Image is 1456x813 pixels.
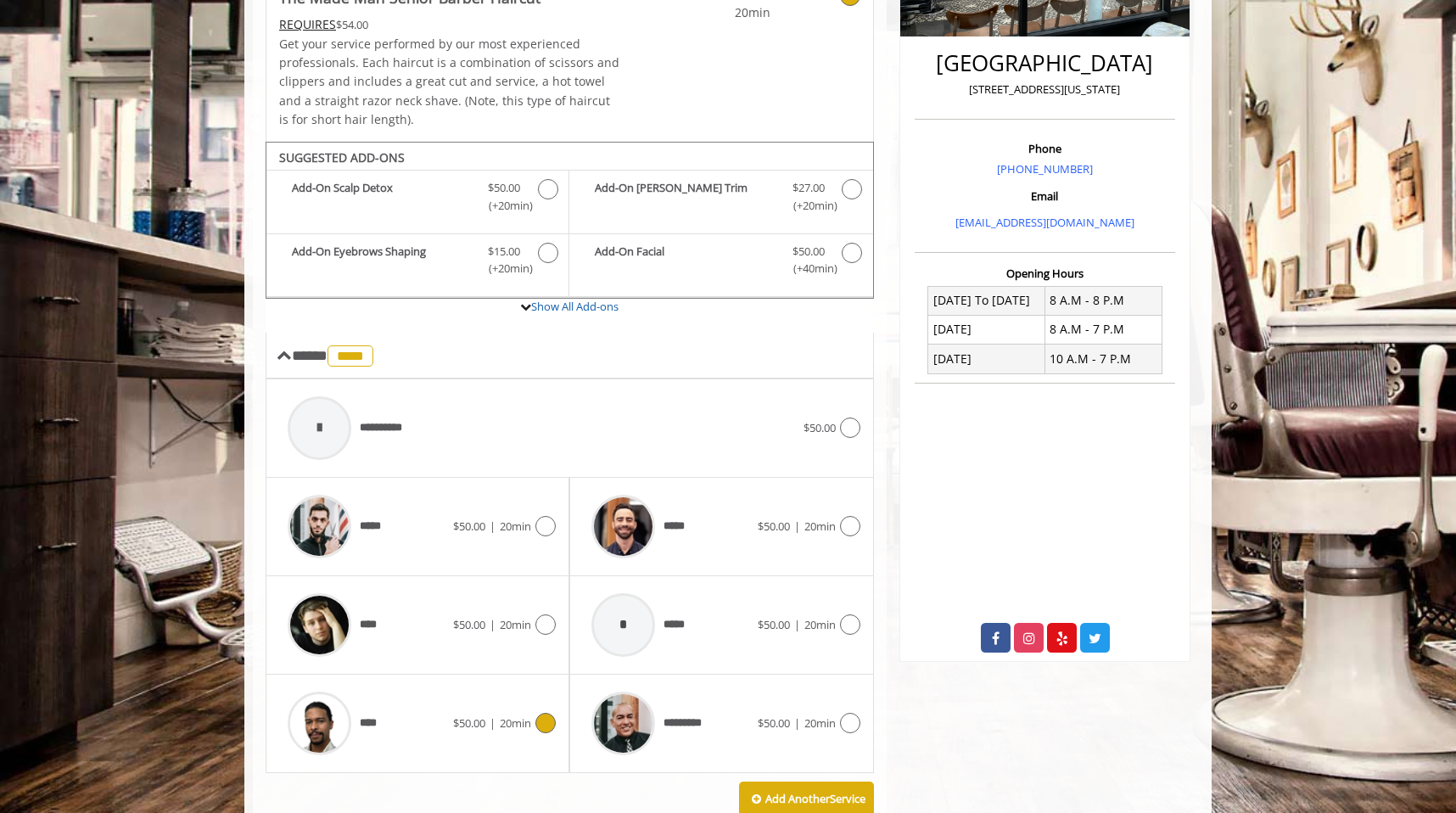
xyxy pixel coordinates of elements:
span: | [794,617,800,632]
b: Add-On Scalp Detox [292,179,471,215]
label: Add-On Facial [578,243,864,283]
span: 20min [500,715,531,731]
span: (+20min ) [783,197,833,215]
h2: [GEOGRAPHIC_DATA] [919,51,1171,76]
span: $50.00 [758,617,790,632]
span: 20min [804,715,836,731]
span: $50.00 [758,519,790,534]
span: | [794,519,800,534]
td: 8 A.M - 7 P.M [1044,315,1162,344]
span: $50.00 [792,243,825,261]
span: $50.00 [488,179,520,197]
span: (+20min ) [479,260,529,278]
span: 20min [670,3,770,22]
span: $50.00 [804,420,836,435]
span: | [490,519,496,534]
label: Add-On Eyebrows Shaping [275,243,560,283]
span: 20min [500,617,531,632]
a: [EMAIL_ADDRESS][DOMAIN_NAME] [955,215,1134,230]
b: Add-On [PERSON_NAME] Trim [595,179,775,215]
span: $50.00 [758,715,790,731]
b: Add Another Service [765,791,865,806]
span: | [490,715,496,731]
label: Add-On Beard Trim [578,179,864,219]
span: 20min [804,519,836,534]
td: 8 A.M - 8 P.M [1044,286,1162,315]
span: This service needs some Advance to be paid before we block your appointment [279,16,336,32]
span: | [490,617,496,632]
a: [PHONE_NUMBER] [997,161,1093,177]
h3: Email [919,190,1171,202]
div: $54.00 [279,15,620,34]
h3: Phone [919,143,1171,154]
td: [DATE] [928,345,1045,373]
span: $50.00 [453,715,485,731]
span: (+40min ) [783,260,833,278]
p: Get your service performed by our most experienced professionals. Each haircut is a combination o... [279,35,620,130]
span: $50.00 [453,617,485,632]
td: 10 A.M - 7 P.M [1044,345,1162,373]
h3: Opening Hours [915,267,1175,279]
p: [STREET_ADDRESS][US_STATE] [919,81,1171,98]
label: Add-On Scalp Detox [275,179,560,219]
b: Add-On Facial [595,243,775,278]
span: (+20min ) [479,197,529,215]
span: $50.00 [453,519,485,534]
span: 20min [804,617,836,632]
span: 20min [500,519,531,534]
span: | [794,715,800,731]
span: $15.00 [488,243,520,261]
td: [DATE] To [DATE] [928,286,1045,315]
a: Show All Add-ons [531,299,619,314]
b: SUGGESTED ADD-ONS [279,149,405,165]
b: Add-On Eyebrows Shaping [292,243,471,278]
div: The Made Man Senior Barber Haircut Add-onS [266,142,874,300]
td: [DATE] [928,315,1045,344]
span: $27.00 [792,179,825,197]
